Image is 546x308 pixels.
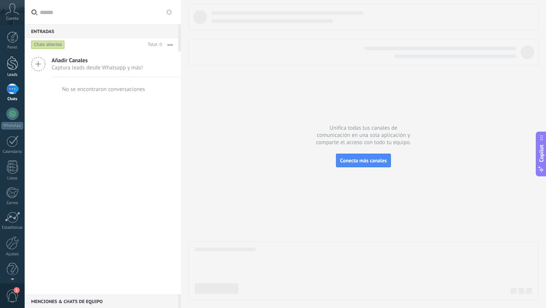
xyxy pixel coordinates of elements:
[2,252,24,257] div: Ajustes
[25,294,178,308] div: Menciones & Chats de equipo
[2,176,24,181] div: Listas
[62,86,145,93] div: No se encontraron conversaciones
[31,40,65,49] div: Chats abiertos
[2,72,24,77] div: Leads
[14,287,20,293] span: 1
[340,157,387,164] span: Conecta más canales
[6,16,19,21] span: Cuenta
[2,149,24,154] div: Calendario
[2,45,24,50] div: Panel
[2,225,24,230] div: Estadísticas
[336,154,391,167] button: Conecta más canales
[52,57,143,64] span: Añadir Canales
[2,122,23,129] div: WhatsApp
[2,201,24,206] div: Correo
[2,97,24,102] div: Chats
[52,64,143,71] span: Captura leads desde Whatsapp y más!
[145,41,162,49] div: Total: 0
[25,24,178,38] div: Entradas
[538,145,545,162] span: Copilot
